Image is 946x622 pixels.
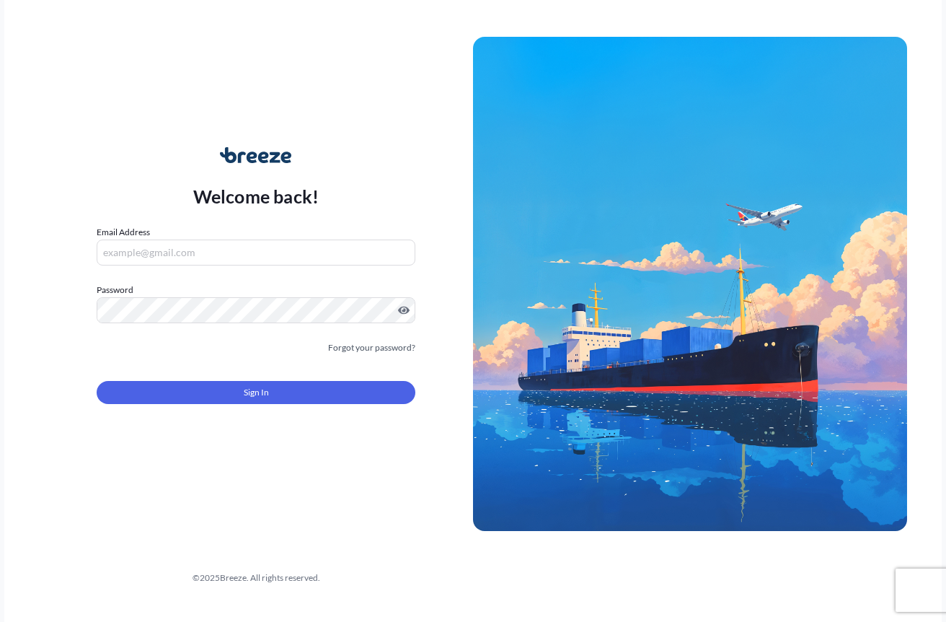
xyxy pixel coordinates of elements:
[97,225,150,240] label: Email Address
[39,571,473,585] div: © 2025 Breeze. All rights reserved.
[244,385,269,400] span: Sign In
[328,341,415,355] a: Forgot your password?
[97,381,415,404] button: Sign In
[193,185,319,208] p: Welcome back!
[97,283,415,297] label: Password
[473,37,907,530] img: Ship illustration
[97,240,415,266] input: example@gmail.com
[398,305,410,316] button: Show password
